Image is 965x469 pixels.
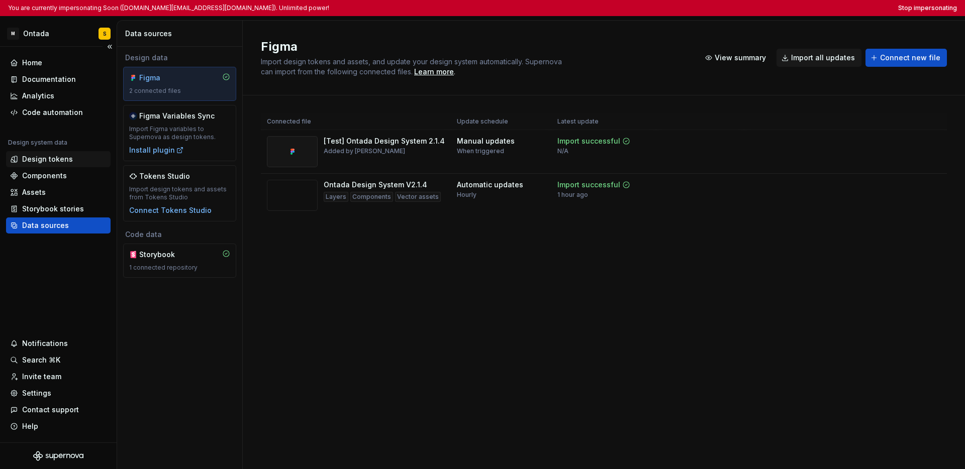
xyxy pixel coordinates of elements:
[33,451,83,461] svg: Supernova Logo
[350,192,393,202] div: Components
[261,57,564,76] span: Import design tokens and assets, and update your design system automatically. Supernova can impor...
[22,421,38,431] div: Help
[22,388,51,398] div: Settings
[451,113,551,130] th: Update schedule
[324,180,427,190] div: Ontada Design System V2.1.4
[557,136,620,146] div: Import successful
[129,125,230,141] div: Import Figma variables to Supernova as design tokens.
[791,53,855,63] span: Import all updates
[22,220,69,230] div: Data sources
[261,39,688,55] h2: Figma
[123,229,236,240] div: Code data
[22,187,46,197] div: Assets
[6,168,111,184] a: Components
[457,147,504,155] div: When triggered
[123,105,236,161] a: Figma Variables SyncImport Figma variables to Supernova as design tokens.Install plugin
[129,185,230,201] div: Import design tokens and assets from Tokens Studio
[395,192,441,202] div: Vector assets
[139,171,190,181] div: Tokens Studio
[6,385,111,401] a: Settings
[22,355,60,365] div: Search ⌘K
[129,205,212,215] button: Connect Tokens Studio
[6,55,111,71] a: Home
[6,352,111,368] button: Search ⌘K
[457,180,523,190] div: Automatic updates
[777,49,861,67] button: Import all updates
[457,191,476,199] div: Hourly
[123,244,236,278] a: Storybook1 connected repository
[324,192,348,202] div: Layers
[6,369,111,385] a: Invite team
[6,217,111,233] a: Data sources
[261,113,451,130] th: Connected file
[103,40,117,54] button: Collapse sidebar
[898,4,957,12] button: Stop impersonating
[139,250,187,260] div: Storybook
[125,29,238,39] div: Data sources
[865,49,947,67] button: Connect new file
[23,29,49,39] div: Ontada
[22,405,79,415] div: Contact support
[324,147,405,155] div: Added by [PERSON_NAME]
[123,165,236,221] a: Tokens StudioImport design tokens and assets from Tokens StudioConnect Tokens Studio
[7,28,19,40] div: M
[103,30,107,38] div: S
[8,4,329,12] p: You are currently impersonating Soon ([DOMAIN_NAME][EMAIL_ADDRESS][DOMAIN_NAME]). Unlimited power!
[324,136,445,146] div: [Test] Ontada Design System 2.1.4
[22,107,83,118] div: Code automation
[414,67,454,77] a: Learn more
[6,88,111,104] a: Analytics
[129,264,230,272] div: 1 connected repository
[6,104,111,121] a: Code automation
[2,23,115,44] button: MOntadaS
[413,68,455,76] span: .
[6,151,111,167] a: Design tokens
[557,180,620,190] div: Import successful
[8,139,67,147] div: Design system data
[6,71,111,87] a: Documentation
[22,58,42,68] div: Home
[6,201,111,217] a: Storybook stories
[123,67,236,101] a: Figma2 connected files
[557,147,568,155] div: N/A
[6,402,111,418] button: Contact support
[700,49,773,67] button: View summary
[129,87,230,95] div: 2 connected files
[6,418,111,434] button: Help
[22,74,76,84] div: Documentation
[129,145,184,155] button: Install plugin
[6,184,111,200] a: Assets
[22,91,54,101] div: Analytics
[6,335,111,351] button: Notifications
[557,191,588,199] div: 1 hour ago
[715,53,766,63] span: View summary
[22,338,68,348] div: Notifications
[22,372,61,382] div: Invite team
[551,113,656,130] th: Latest update
[22,154,73,164] div: Design tokens
[880,53,940,63] span: Connect new file
[123,53,236,63] div: Design data
[139,111,215,121] div: Figma Variables Sync
[22,171,67,181] div: Components
[139,73,187,83] div: Figma
[22,204,84,214] div: Storybook stories
[457,136,515,146] div: Manual updates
